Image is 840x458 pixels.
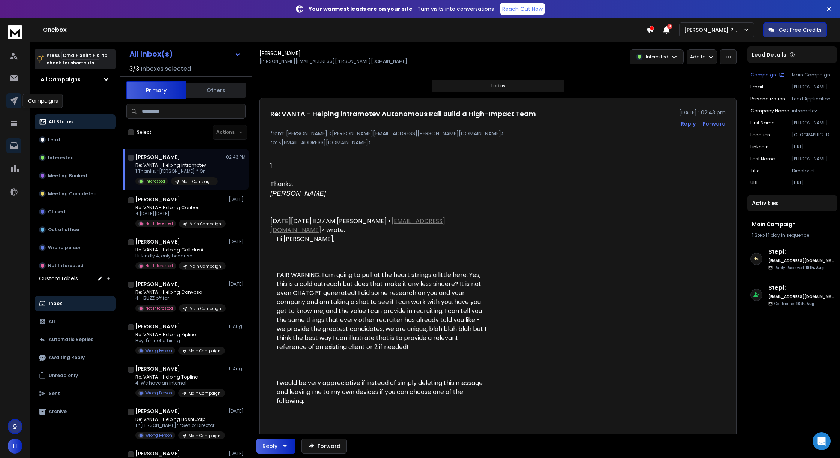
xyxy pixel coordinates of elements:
[270,109,536,119] h1: Re: VANTA - Helping intramotev Autonomous Rail Build a High-Impact Team
[34,258,115,273] button: Not Interested
[229,239,246,245] p: [DATE]
[792,180,834,186] p: [URL][DOMAIN_NAME]
[750,72,784,78] button: Campaign
[270,162,489,171] div: 1
[229,323,246,329] p: 11 Aug
[145,263,173,269] p: Not Interested
[301,439,347,454] button: Forward
[48,245,82,251] p: Wrong person
[34,150,115,165] button: Interested
[49,391,60,397] p: Sent
[34,114,115,129] button: All Status
[189,221,221,227] p: Main Campaign
[259,58,407,64] p: [PERSON_NAME][EMAIL_ADDRESS][PERSON_NAME][DOMAIN_NAME]
[768,247,834,256] h6: Step 1 :
[46,52,107,67] p: Press to check for shortcuts.
[702,120,726,127] div: Forward
[145,433,172,438] p: Wrong Person
[750,144,769,150] p: linkedin
[49,301,62,307] p: Inbox
[49,119,73,125] p: All Status
[750,180,758,186] p: URL
[135,332,225,338] p: Re: VANTA - Helping Zipline
[690,54,705,60] p: Add to
[792,72,834,78] p: Main Campaign
[229,281,246,287] p: [DATE]
[40,76,81,83] h1: All Campaigns
[768,232,809,238] span: 1 day in sequence
[135,416,225,422] p: Re: VANTA - Helping HashiCorp
[189,348,220,354] p: Main Campaign
[752,220,832,228] h1: Main Campaign
[646,54,668,60] p: Interested
[270,190,326,197] i: [PERSON_NAME]
[34,296,115,311] button: Inbox
[126,81,186,99] button: Primary
[813,432,831,450] div: Open Intercom Messenger
[34,240,115,255] button: Wrong person
[189,391,220,396] p: Main Campaign
[145,178,165,184] p: Interested
[49,373,78,379] p: Unread only
[189,306,221,311] p: Main Campaign
[7,25,22,39] img: logo
[135,323,180,330] h1: [PERSON_NAME]
[750,96,785,102] p: Personalization
[750,120,774,126] p: First Name
[750,156,775,162] p: Last Name
[135,247,225,253] p: Re: VANTA - Helping CallidusAI
[34,222,115,237] button: Out of office
[145,348,172,353] p: Wrong Person
[792,156,834,162] p: [PERSON_NAME]
[34,404,115,419] button: Archive
[48,137,60,143] p: Lead
[229,408,246,414] p: [DATE]
[129,50,173,58] h1: All Inbox(s)
[34,99,115,110] h3: Filters
[135,196,180,203] h1: [PERSON_NAME]
[145,305,173,311] p: Not Interested
[135,295,225,301] p: 4 - BUZZ off for
[145,221,173,226] p: Not Interested
[774,265,824,271] p: Reply Received
[226,154,246,160] p: 02:43 PM
[61,51,100,60] span: Cmd + Shift + k
[779,26,822,34] p: Get Free Credits
[141,64,191,73] h3: Inboxes selected
[49,319,55,325] p: All
[135,280,180,288] h1: [PERSON_NAME]
[684,26,743,34] p: [PERSON_NAME] Partners
[774,301,814,307] p: Contacted
[34,204,115,219] button: Closed
[135,338,225,344] p: Hey! I'm not a hiring
[123,46,247,61] button: All Inbox(s)
[129,64,139,73] span: 3 / 3
[48,209,65,215] p: Closed
[270,130,726,137] p: from: [PERSON_NAME] <[PERSON_NAME][EMAIL_ADDRESS][PERSON_NAME][DOMAIN_NAME]>
[752,232,765,238] span: 1 Step
[750,132,770,138] p: location
[43,25,646,34] h1: Onebox
[7,439,22,454] button: H
[34,368,115,383] button: Unread only
[229,366,246,372] p: 11 Aug
[270,217,489,235] div: [DATE][DATE] 11:27 AM [PERSON_NAME] < > wrote:
[270,139,726,146] p: to: <[EMAIL_ADDRESS][DOMAIN_NAME]>
[34,332,115,347] button: Automatic Replies
[186,82,246,99] button: Others
[792,132,834,138] p: [GEOGRAPHIC_DATA][PERSON_NAME]
[135,168,218,174] p: 1 Thanks, *[PERSON_NAME] * On
[747,195,837,211] div: Activities
[34,186,115,201] button: Meeting Completed
[500,3,545,15] a: Reach Out Now
[309,5,412,13] strong: Your warmest leads are on your site
[34,350,115,365] button: Awaiting Reply
[752,51,786,58] p: Lead Details
[229,451,246,457] p: [DATE]
[189,433,220,439] p: Main Campaign
[137,129,151,135] label: Select
[135,374,225,380] p: Re: VANTA - Helping Topline
[750,84,763,90] p: Email
[768,294,834,299] h6: [EMAIL_ADDRESS][DOMAIN_NAME]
